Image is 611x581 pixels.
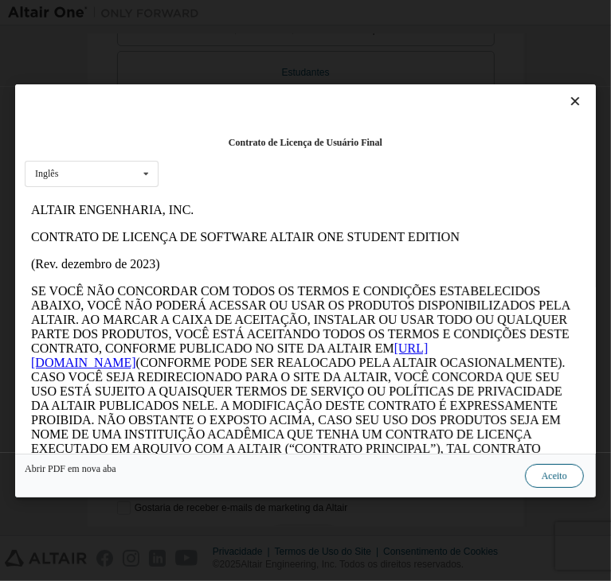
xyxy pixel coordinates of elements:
[6,159,541,273] font: (CONFORME PODE SER REALOCADO PELA ALTAIR OCASIONALMENTE). CASO VOCÊ SEJA REDIRECIONADO PARA O SIT...
[6,145,403,173] a: [URL][DOMAIN_NAME]
[6,33,435,47] font: CONTRATO DE LICENÇA DE SOFTWARE ALTAIR ONE STUDENT EDITION
[35,168,58,179] font: Inglês
[6,6,169,20] font: ALTAIR ENGENHARIA, INC.
[25,463,116,474] font: Abrir PDF em nova aba
[25,464,116,474] a: Abrir PDF em nova aba
[525,464,584,488] button: Aceito
[229,137,382,148] font: Contrato de Licença de Usuário Final
[542,470,567,482] font: Aceito
[6,60,135,74] font: (Rev. dezembro de 2023)
[6,88,545,158] font: SE VOCÊ NÃO CONCORDAR COM TODOS OS TERMOS E CONDIÇÕES ESTABELECIDOS ABAIXO, VOCÊ NÃO PODERÁ ACESS...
